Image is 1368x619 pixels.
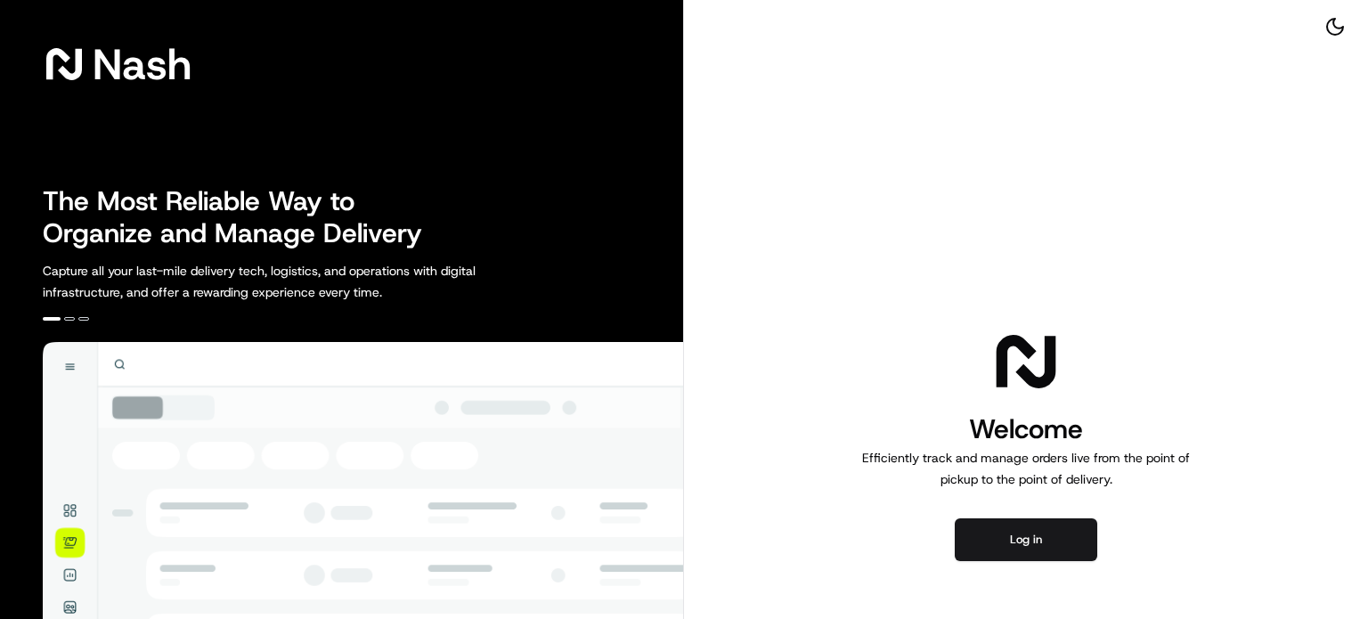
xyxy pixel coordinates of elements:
[855,411,1197,447] h1: Welcome
[93,46,191,82] span: Nash
[43,185,442,249] h2: The Most Reliable Way to Organize and Manage Delivery
[855,447,1197,490] p: Efficiently track and manage orders live from the point of pickup to the point of delivery.
[43,260,556,303] p: Capture all your last-mile delivery tech, logistics, and operations with digital infrastructure, ...
[955,518,1097,561] button: Log in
